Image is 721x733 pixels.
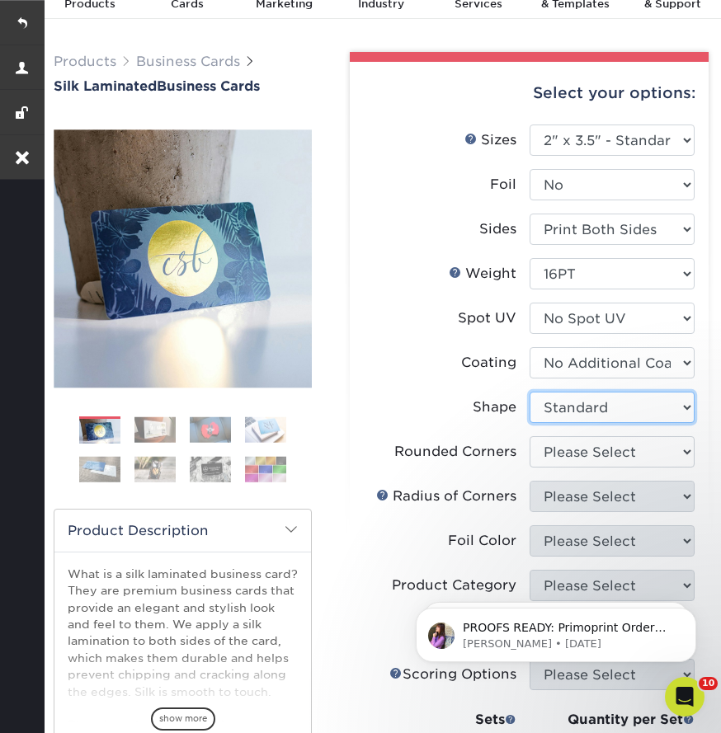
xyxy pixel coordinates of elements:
div: Weight [449,264,516,284]
span: Silk Laminated [54,78,157,94]
div: Foil Color [448,531,516,551]
a: Business Cards [136,54,240,69]
h2: Product Description [54,510,311,552]
a: Products [54,54,116,69]
img: Business Cards 08 [245,457,286,482]
div: Scoring Options [389,665,516,684]
span: PROOFS READY: Primoprint Order 25821-20628-1297 Thank you for placing your print order with Primo... [72,48,276,356]
img: Business Cards 03 [190,417,231,443]
div: Foil [490,175,516,195]
img: Business Cards 05 [79,457,120,482]
iframe: Intercom notifications message [391,573,721,688]
p: Message from Erica, sent 7w ago [72,63,285,78]
img: Business Cards 04 [245,417,286,443]
iframe: Intercom live chat [665,677,705,717]
img: Business Cards 07 [190,457,231,482]
div: Shape [473,397,516,417]
img: Silk Laminated 01 [54,129,312,388]
div: Select your options: [363,62,695,125]
div: Rounded Corners [394,442,516,462]
div: Sides [479,219,516,239]
div: Sizes [464,130,516,150]
img: Business Cards 06 [134,457,176,482]
div: Quantity per Set [530,710,695,730]
div: Spot UV [458,308,516,328]
span: 10 [699,677,718,690]
img: Business Cards 02 [134,417,176,443]
h1: Business Cards [54,78,312,94]
div: Radius of Corners [376,486,516,506]
div: Sets [384,710,516,730]
img: Business Cards 01 [79,411,120,452]
span: show more [151,707,215,730]
a: Silk LaminatedBusiness Cards [54,78,312,94]
div: Coating [461,353,516,373]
